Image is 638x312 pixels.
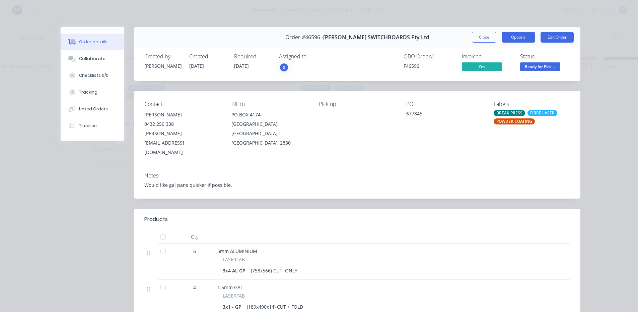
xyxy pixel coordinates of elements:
[144,62,181,69] div: [PERSON_NAME]
[244,302,306,312] div: (189x490x14) CUT + FOLD
[144,110,221,119] div: [PERSON_NAME]
[279,53,346,60] div: Assigned to
[193,248,196,255] span: 6
[494,101,570,107] div: Labels
[223,266,248,275] div: 3x4 AL GP
[223,302,244,312] div: 3x1 - GP
[234,63,249,69] span: [DATE]
[231,101,308,107] div: Bill to
[61,67,124,84] button: Checklists 0/0
[323,34,429,41] span: [PERSON_NAME] SWITCHBOARDS Pty Ltd
[79,89,97,95] div: Tracking
[520,62,560,72] button: Ready for Pick ...
[61,50,124,67] button: Collaborate
[144,110,221,157] div: [PERSON_NAME]0432 250 338[PERSON_NAME][EMAIL_ADDRESS][DOMAIN_NAME]
[79,106,108,112] div: Linked Orders
[494,110,525,116] div: BREAK PRESS
[61,34,124,50] button: Order details
[144,119,221,129] div: 0432 250 338
[406,101,483,107] div: PO
[231,110,308,148] div: PO BOX 4174[GEOGRAPHIC_DATA], [GEOGRAPHIC_DATA], [GEOGRAPHIC_DATA], 2830
[231,110,308,119] div: PO BOX 4174
[248,266,300,275] div: (758x566) CUT ONLY
[462,53,512,60] div: Invoiced
[404,62,454,69] div: F46596
[174,230,215,244] div: Qty
[217,284,243,291] span: 1.5mm GAL
[61,117,124,134] button: Timeline
[472,32,496,43] button: Close
[319,101,396,107] div: Pick up
[234,53,271,60] div: Required
[79,123,97,129] div: Timeline
[189,63,204,69] span: [DATE]
[223,256,245,263] span: LASERFAB
[61,101,124,117] button: Linked Orders
[285,34,323,41] span: Order #46596 -
[502,32,535,43] button: Options
[279,62,289,72] button: S
[520,53,570,60] div: Status
[406,110,483,119] div: 677845
[79,72,109,79] div: Checklists 0/0
[144,129,221,157] div: [PERSON_NAME][EMAIL_ADDRESS][DOMAIN_NAME]
[144,53,181,60] div: Created by
[193,284,196,291] span: 4
[520,62,560,71] span: Ready for Pick ...
[527,110,557,116] div: FIBRE LASER
[144,215,168,223] div: Products
[217,248,257,254] span: 5mm ALUMINIUM
[144,101,221,107] div: Contact
[462,62,502,71] span: Yes
[404,53,454,60] div: QBO Order #
[61,84,124,101] button: Tracking
[189,53,226,60] div: Created
[541,32,574,43] button: Edit Order
[79,39,108,45] div: Order details
[144,172,570,179] div: Notes
[144,181,570,189] div: Would like gal pans quicker if possible.
[223,292,245,299] span: LASERFAB
[79,56,105,62] div: Collaborate
[231,119,308,148] div: [GEOGRAPHIC_DATA], [GEOGRAPHIC_DATA], [GEOGRAPHIC_DATA], 2830
[494,118,535,124] div: POWDER COATING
